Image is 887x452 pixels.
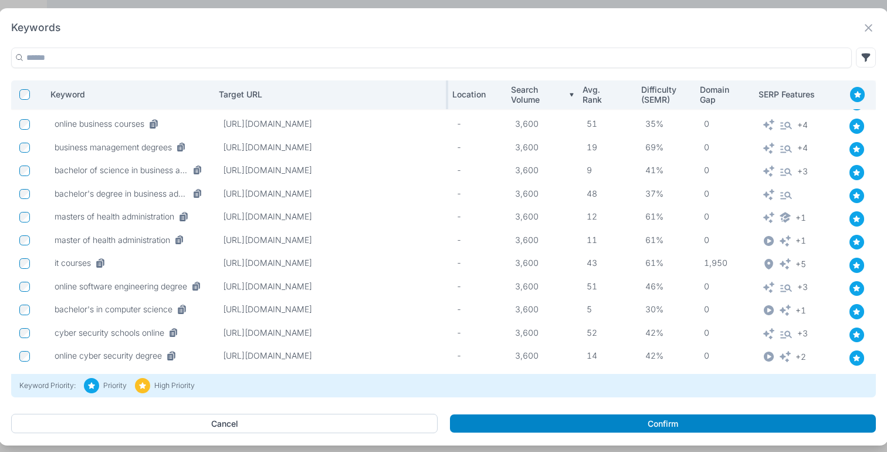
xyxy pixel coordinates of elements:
p: https://www.phoenix.edu/online-business-degrees/business-bachelors-degree.html [223,188,439,199]
p: 3,600 [515,235,570,245]
p: 0 [704,119,746,129]
p: High Priority [154,380,195,391]
p: bachelor's degree in business administration [55,188,188,199]
p: https://www.phoenix.edu/online-information-technology-degrees.html [223,258,439,268]
span: + 3 [797,165,808,176]
p: 0 [704,188,746,199]
p: 3,600 [515,350,570,361]
p: - [456,142,499,153]
p: 42 % [645,350,688,361]
p: 43 [587,258,629,268]
p: 0 [704,281,746,292]
p: 0 [704,142,746,153]
p: 5 [587,304,629,315]
p: Avg. Rank [583,85,624,105]
p: - [456,165,499,176]
p: 0 [704,165,746,176]
p: online business courses [55,119,144,129]
p: Location [452,89,494,100]
span: + 4 [797,119,808,130]
p: online software engineering degree [55,281,187,292]
p: https://www.phoenix.edu/online-business-degrees/business-management-bachelors-degree.html [223,142,439,153]
p: 61 % [645,235,688,245]
p: https://www.phoenix.edu/online-information-technology-degrees/computer-science-bachelors-degree.html [223,304,439,315]
p: Search Volume [511,85,565,105]
p: 48 [587,188,629,199]
p: - [456,350,499,361]
p: - [456,235,499,245]
p: SERP Features [759,89,834,100]
button: Confirm [450,414,876,433]
p: 0 [704,211,746,222]
p: 0 [704,235,746,245]
p: - [456,211,499,222]
p: 1,950 [704,258,746,268]
p: 61 % [645,258,688,268]
p: 52 [587,328,629,338]
p: 3,600 [515,211,570,222]
span: + 4 [797,142,808,153]
span: + 2 [795,350,806,362]
p: Difficulty (SEMR) [641,85,682,105]
p: 3,600 [515,258,570,268]
p: 0 [704,304,746,315]
p: https://www.phoenix.edu/online-information-technology-degrees/computer-science-bachelors-degree.html [223,281,439,292]
p: Priority [103,380,127,391]
p: 30 % [645,304,688,315]
span: + 1 [795,235,806,246]
p: 69 % [645,142,688,153]
span: + 3 [797,281,808,292]
p: https://www.phoenix.edu/online-business-degrees/business-bachelors-degree.html [223,165,439,176]
p: 14 [587,350,629,361]
p: 19 [587,142,629,153]
p: 41 % [645,165,688,176]
p: 3,600 [515,165,570,176]
p: https://www.phoenix.edu/online-healthcare-degrees/health-administration-masters-degree.html [223,211,439,222]
p: 35 % [645,119,688,129]
p: - [456,258,499,268]
p: 3,600 [515,142,570,153]
p: - [456,119,499,129]
p: - [456,304,499,315]
p: business management degrees [55,142,172,153]
p: 0 [704,328,746,338]
p: 3,600 [515,281,570,292]
p: - [456,328,499,338]
p: 51 [587,281,629,292]
p: 3,600 [515,328,570,338]
p: 42 % [645,328,688,338]
h2: Keywords [11,21,60,35]
p: bachelor's in computer science [55,304,172,315]
p: https://www.phoenix.edu/online-healthcare-degrees/health-administration-masters-degree.html [223,235,439,245]
p: 46 % [645,281,688,292]
span: + 1 [795,304,806,315]
p: Domain Gap [700,85,741,105]
p: https://www.phoenix.edu/online-information-technology-degrees/cybersecurity.html [223,328,439,338]
p: online cyber security degree [55,350,162,361]
p: masters of health administration [55,211,174,222]
p: 51 [587,119,629,129]
span: + 5 [795,258,806,269]
p: 9 [587,165,629,176]
p: 3,600 [515,304,570,315]
p: 61 % [645,211,688,222]
p: Keyword Priority: [19,380,76,391]
span: + 1 [795,211,806,222]
p: 11 [587,235,629,245]
p: bachelor of science in business administration [55,165,188,176]
p: 3,600 [515,119,570,129]
p: 12 [587,211,629,222]
p: - [456,188,499,199]
p: 0 [704,350,746,361]
p: it courses [55,258,91,268]
span: + 3 [797,328,808,339]
p: master of health administration [55,235,170,245]
p: cyber security schools online [55,328,164,338]
p: 3,600 [515,188,570,199]
p: https://www.phoenix.edu/online-business-degrees.html [223,119,439,129]
button: Cancel [11,414,438,434]
p: - [456,281,499,292]
p: 37 % [645,188,688,199]
p: Keyword [50,89,201,100]
p: Target URL [219,89,434,100]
